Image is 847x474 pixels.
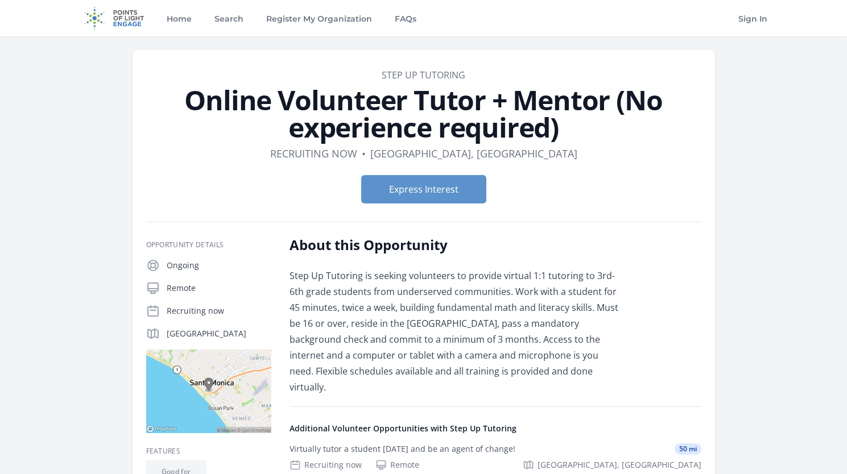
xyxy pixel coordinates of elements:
[167,260,271,271] p: Ongoing
[167,282,271,294] p: Remote
[146,350,271,433] img: Map
[375,459,419,471] div: Remote
[167,305,271,317] p: Recruiting now
[270,145,357,161] dd: Recruiting now
[146,86,701,141] h1: Online Volunteer Tutor + Mentor (No experience required)
[167,328,271,339] p: [GEOGRAPHIC_DATA]
[675,443,701,455] span: 50 mi
[146,240,271,250] h3: Opportunity Details
[361,175,486,203] button: Express Interest
[290,268,622,395] p: Step Up Tutoring is seeking volunteers to provide virtual 1:1 tutoring to 3rd-6th grade students ...
[290,443,515,455] div: Virtually tutor a student [DATE] and be an agent of change!
[290,236,622,254] h2: About this Opportunity
[290,423,701,434] h4: Additional Volunteer Opportunities with Step Up Tutoring
[146,447,271,456] h3: Features
[382,69,465,81] a: Step Up Tutoring
[538,459,701,471] span: [GEOGRAPHIC_DATA], [GEOGRAPHIC_DATA]
[370,145,577,161] dd: [GEOGRAPHIC_DATA], [GEOGRAPHIC_DATA]
[290,459,362,471] div: Recruiting now
[362,145,366,161] div: •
